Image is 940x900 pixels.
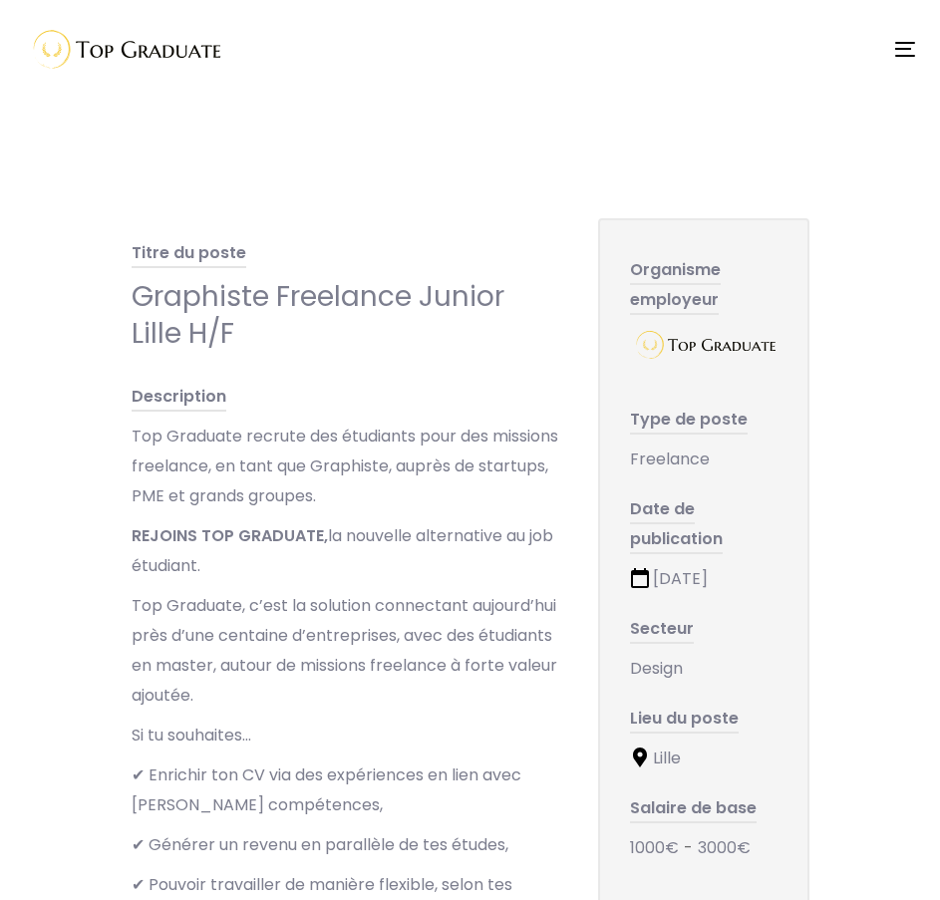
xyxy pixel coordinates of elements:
div: Design [630,654,778,684]
span: - [684,836,693,859]
p: ✔ Enrichir ton CV via des expériences en lien avec [PERSON_NAME] compétences, [132,760,558,820]
span: Type de poste [630,408,748,435]
span: Lieu du poste [630,707,739,734]
div: 1000€ 3000€ [630,833,778,863]
span: Description [132,385,226,412]
img: Top Graduate [630,325,778,366]
div: Freelance [630,445,778,474]
span: Secteur [630,617,694,644]
div: Graphiste Freelance Junior Lille H/F [132,278,558,352]
p: ✔ Générer un revenu en parallèle de tes études, [132,830,558,860]
div: Lille [630,744,778,773]
span: Organisme employeur [630,258,721,315]
p: Si tu souhaites… [132,721,558,750]
p: la nouvelle alternative au job étudiant. [132,521,558,581]
p: Top Graduate recrute des étudiants pour des missions freelance, en tant que Graphiste, auprès de ... [132,422,558,511]
img: Top Graduate [25,22,223,77]
span: Salaire de base [630,796,757,823]
span: Date de publication [630,497,723,554]
strong: REJOINS TOP GRADUATE, [132,524,328,547]
span: Titre du poste [132,241,246,268]
p: Top Graduate, c’est la solution connectant aujourd’hui près d’une centaine d’entreprises, avec de... [132,591,558,711]
div: [DATE] [630,564,778,594]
